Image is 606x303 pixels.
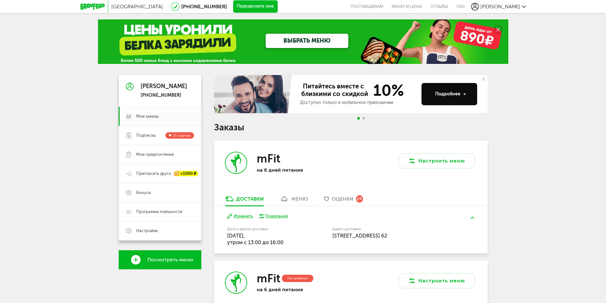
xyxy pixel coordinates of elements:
div: Подробнее [435,91,466,97]
span: 10% [369,82,404,98]
span: Оценки [332,196,353,202]
span: Программа лояльности [136,209,182,215]
div: Не оплачен [282,275,313,282]
span: [STREET_ADDRESS] 62 [332,232,387,239]
a: Мои предпочтения [119,145,201,164]
label: Дата и время доставки [227,227,300,231]
div: Пожелания [265,213,288,219]
button: Настроить меню [399,153,475,169]
a: Оценки 24 [321,196,366,206]
span: Питайтесь вместе с близкими со скидкой [300,82,369,98]
img: arrow-up-green.5eb5f82.svg [470,217,474,219]
span: Мои заказы [136,114,159,119]
a: Посмотреть меню [119,250,201,269]
a: Доставки [222,196,267,206]
div: +1000 ₽ [174,171,198,176]
div: [PHONE_NUMBER] [141,93,187,98]
a: [PHONE_NUMBER] [181,3,227,10]
span: Мои предпочтения [136,152,174,157]
span: Настройки [136,228,158,234]
span: 15 оценок [173,133,191,138]
p: на 6 дней питания [257,167,339,173]
a: Бонусы [119,183,201,202]
a: Настройки [119,221,201,240]
div: [PERSON_NAME] [141,83,187,90]
h1: Заказы [214,123,488,132]
h3: mFit [257,152,280,165]
a: Программа лояльности [119,202,201,221]
div: Доставки [236,196,264,202]
button: Настроить меню [399,273,475,288]
a: меню [276,196,311,206]
a: ВЫБРАТЬ МЕНЮ [266,34,348,48]
div: Доступно только в мобильном приложении [300,100,416,106]
span: Посмотреть меню [147,257,193,263]
a: Подписка 15 оценок [119,126,201,145]
button: Пожелания [259,213,288,219]
div: меню [291,196,308,202]
div: 24 [356,195,363,202]
a: Пригласить друга +1000 ₽ [119,164,201,183]
p: на 6 дней питания [257,286,339,293]
button: Изменить [227,213,253,219]
span: Подписка [136,133,156,138]
span: Go to slide 2 [362,117,365,120]
span: [PERSON_NAME] [480,3,520,10]
span: Go to slide 1 [357,117,360,120]
button: Перезвоните мне [233,0,278,13]
label: Адрес доставки [332,227,451,231]
span: Пригласить друга [136,171,171,176]
a: Мои заказы [119,107,201,126]
span: [GEOGRAPHIC_DATA] [111,3,163,10]
h3: mFit [257,272,280,285]
img: family-banner.579af9d.jpg [214,75,294,113]
span: [DATE], утром c 13:00 до 16:00 [227,232,283,245]
span: Бонусы [136,190,151,196]
button: Подробнее [421,83,477,105]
